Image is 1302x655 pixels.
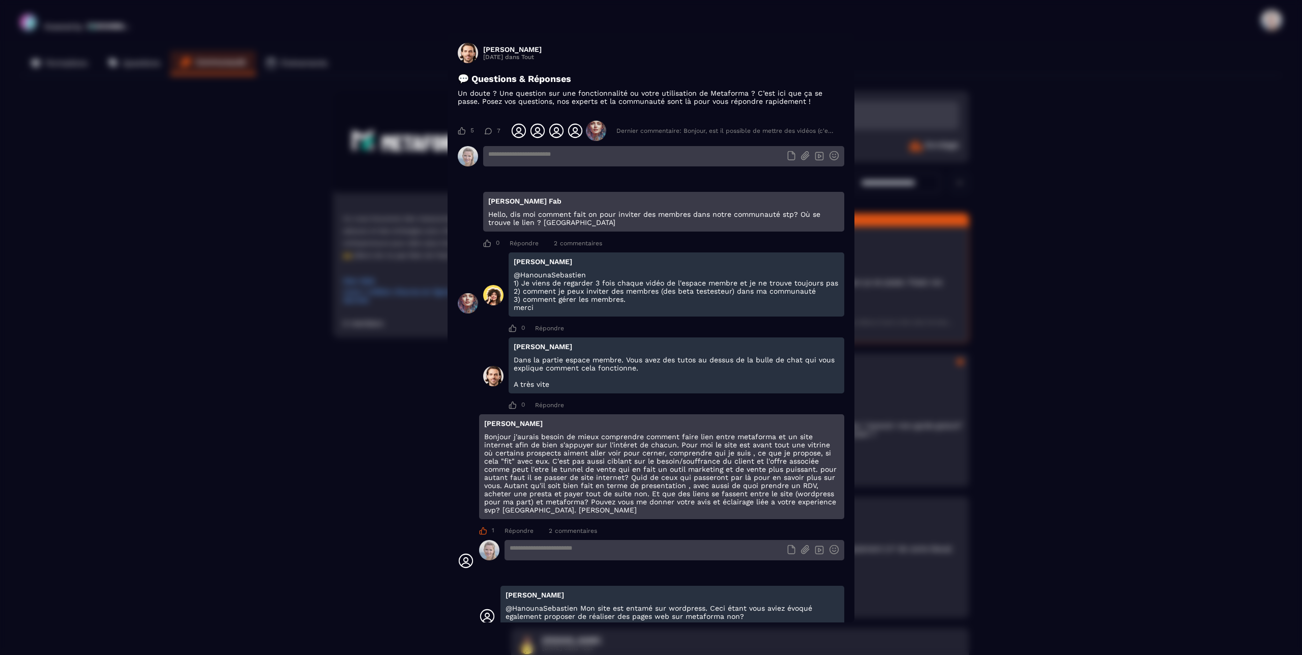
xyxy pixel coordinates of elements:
div: Dernier commentaire: Bonjour, est il possible de mettre des vidéos (c'est à dire des formations) ... [616,127,834,134]
p: [PERSON_NAME] Fab [488,197,839,205]
h3: [PERSON_NAME] [483,45,542,53]
p: [PERSON_NAME] [514,343,839,351]
span: 0 [521,324,525,332]
span: commentaires [555,527,597,534]
span: 2 [554,240,557,247]
p: Hello, dis moi comment fait on pour inviter des membres dans notre communauté stp? Où se trouve l... [488,210,839,226]
p: @HanounaSebastien 1) Je viens de regarder 3 fois chaque vidéo de l'espace membre et je ne trouve ... [514,271,839,311]
p: [PERSON_NAME] [506,591,839,599]
span: 0 [496,239,499,247]
p: @HanounaSebastien Mon site est entamé sur wordpress. Ceci étant vous aviez évoqué egalement propo... [506,604,839,620]
span: 2 [549,527,552,534]
p: Bonjour j'aurais besoin de mieux comprendre comment faire lien entre metaforma et un site interne... [484,433,839,514]
span: 7 [497,127,500,134]
span: 0 [521,401,525,409]
h3: 💬 Questions & Réponses [458,73,844,84]
div: Répondre [535,325,564,332]
div: Répondre [505,527,534,534]
p: [PERSON_NAME] [514,258,839,266]
p: [DATE] dans Tout [483,53,542,61]
span: 1 [492,527,494,535]
p: [PERSON_NAME] [484,419,839,428]
p: Un doute ? Une question sur une fonctionnalité ou votre utilisation de Metaforma ? C’est ici que ... [458,89,844,105]
p: Dans la partie espace membre. Vous avez des tutos au dessus de la bulle de chat qui vous explique... [514,356,839,388]
span: 5 [470,127,474,135]
div: Répondre [510,240,539,247]
span: commentaires [560,240,602,247]
div: Répondre [535,402,564,409]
